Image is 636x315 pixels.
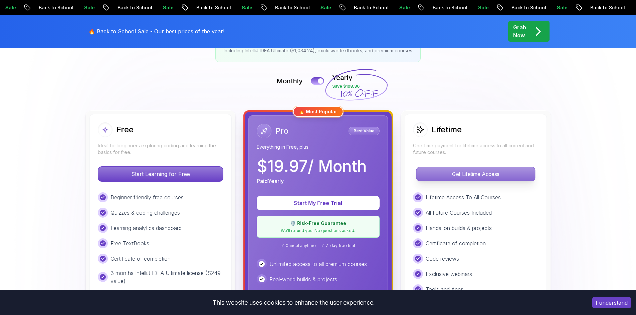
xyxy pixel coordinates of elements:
p: Ideal for beginners exploring coding and learning the basics for free. [98,142,223,156]
p: We'll refund you. No questions asked. [261,228,375,233]
p: Hands-on builds & projects [426,224,492,232]
a: Get Lifetime Access [413,171,539,177]
p: Certificate of completion [111,255,171,263]
p: Paid Yearly [257,177,284,185]
p: One-time payment for lifetime access to all current and future courses. [413,142,539,156]
p: Code reviews [426,255,459,263]
p: Start My Free Trial [265,199,372,207]
p: 3 months IntelliJ IDEA Ultimate license ($249 value) [111,269,223,285]
p: Back to School [188,4,233,11]
p: Sale [154,4,176,11]
p: Sale [391,4,412,11]
p: Quizzes & coding challenges [111,209,180,217]
button: Accept cookies [592,297,631,308]
p: 🛡️ Risk-Free Guarantee [261,220,375,227]
p: Everything in Free, plus [257,144,380,150]
h2: Pro [275,126,288,136]
p: Sale [233,4,254,11]
p: Learning analytics dashboard [111,224,182,232]
span: ✓ Cancel anytime [281,243,316,248]
button: Get Lifetime Access [416,167,535,181]
p: Get Lifetime Access [416,167,535,181]
p: Back to School [266,4,312,11]
h2: Free [117,124,134,135]
p: $ 19.97 / Month [257,158,367,174]
p: Real-world builds & projects [269,275,337,283]
p: Exclusive webinars [426,270,472,278]
p: Back to School [30,4,75,11]
p: Back to School [109,4,154,11]
p: Grab Now [513,23,526,39]
a: Start My Free Trial [257,200,380,206]
p: Back to School [582,4,627,11]
p: 🔥 Back to School Sale - Our best prices of the year! [88,27,224,35]
p: All Future Courses Included [426,209,492,217]
a: Start Learning for Free [98,171,223,177]
p: Beginner friendly free courses [111,193,184,201]
p: Sale [548,4,570,11]
p: Back to School [345,4,391,11]
p: Back to School [503,4,548,11]
p: Sale [75,4,97,11]
p: Sale [312,4,333,11]
span: ✓ 7-day free trial [321,243,355,248]
p: Free TextBooks [111,239,149,247]
p: Tools and Apps [426,285,463,293]
p: Lifetime Access To All Courses [426,193,501,201]
h2: Lifetime [432,124,462,135]
p: Sale [469,4,491,11]
p: Unlimited access to all premium courses [269,260,367,268]
p: Back to School [424,4,469,11]
div: This website uses cookies to enhance the user experience. [5,295,582,310]
p: Career roadmaps for Java, Spring Boot & DevOps [269,290,380,306]
p: Monthly [276,76,303,86]
button: Start Learning for Free [98,166,223,182]
p: Best Value [350,128,379,134]
p: Including IntelliJ IDEA Ultimate ($1,034.24), exclusive textbooks, and premium courses [224,47,412,54]
p: Certificate of completion [426,239,486,247]
button: Start My Free Trial [257,196,380,210]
